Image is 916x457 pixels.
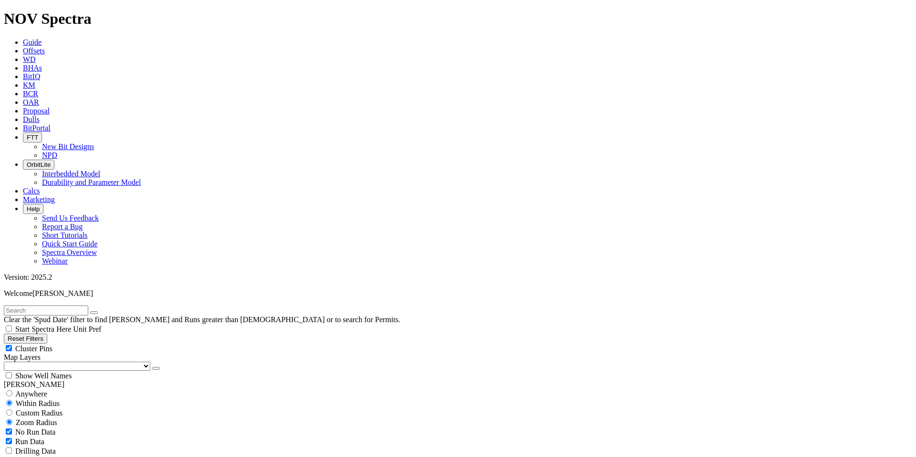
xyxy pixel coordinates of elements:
span: Help [27,205,40,213]
a: Webinar [42,257,68,265]
a: Durability and Parameter Model [42,178,141,186]
a: BitPortal [23,124,51,132]
span: OrbitLite [27,161,51,168]
a: New Bit Designs [42,142,94,151]
span: Show Well Names [15,372,72,380]
a: Quick Start Guide [42,240,97,248]
span: Clear the 'Spud Date' filter to find [PERSON_NAME] and Runs greater than [DEMOGRAPHIC_DATA] or to... [4,315,400,324]
a: WD [23,55,36,63]
span: Anywhere [15,390,47,398]
a: OAR [23,98,39,106]
span: Drilling Data [15,447,56,455]
button: Reset Filters [4,334,47,344]
span: Cluster Pins [15,345,52,353]
a: Report a Bug [42,223,83,231]
span: [PERSON_NAME] [32,289,93,297]
span: Unit Pref [73,325,101,333]
span: FTT [27,134,38,141]
span: Within Radius [16,399,60,407]
div: [PERSON_NAME] [4,380,912,389]
h1: NOV Spectra [4,10,912,28]
a: Interbedded Model [42,170,100,178]
a: Spectra Overview [42,248,97,256]
p: Welcome [4,289,912,298]
button: FTT [23,132,42,142]
span: Map Layers [4,353,41,361]
a: KM [23,81,35,89]
span: Custom Radius [16,409,62,417]
a: Dulls [23,115,40,123]
button: OrbitLite [23,160,54,170]
a: Marketing [23,195,55,203]
span: Start Spectra Here [15,325,71,333]
span: Run Data [15,437,44,446]
a: Send Us Feedback [42,214,99,222]
a: BHAs [23,64,42,72]
span: No Run Data [15,428,55,436]
a: Guide [23,38,42,46]
input: Start Spectra Here [6,325,12,332]
button: Help [23,204,43,214]
a: Proposal [23,107,50,115]
a: Calcs [23,187,40,195]
a: Short Tutorials [42,231,88,239]
a: BCR [23,90,38,98]
div: Version: 2025.2 [4,273,912,282]
input: Search [4,305,88,315]
span: Zoom Radius [16,418,57,427]
a: NPD [42,151,57,159]
a: Offsets [23,47,45,55]
a: BitIQ [23,72,40,81]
